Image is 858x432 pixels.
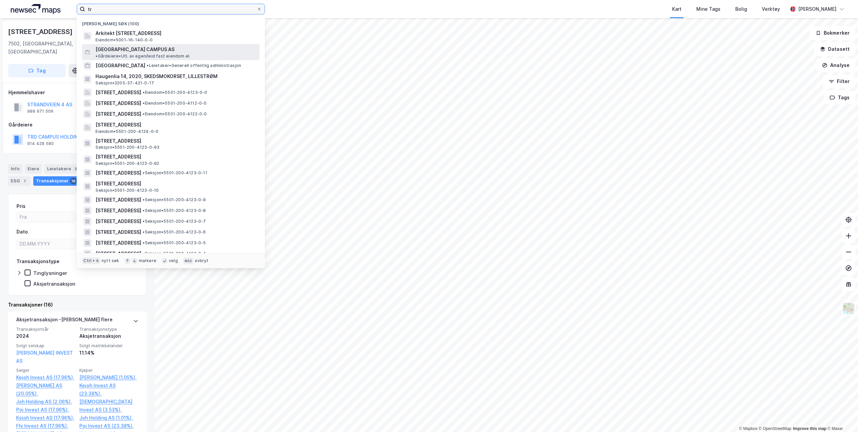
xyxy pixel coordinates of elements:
[143,229,206,235] span: Seksjon • 5501-200-4123-0-6
[16,422,75,430] a: Fhj Invest AS (17.96%),
[95,137,257,145] span: [STREET_ADDRESS]
[143,229,145,235] span: •
[16,382,75,398] a: [PERSON_NAME] AS (20.05%),
[143,251,206,256] span: Seksjon • 5501-200-4123-0-4
[79,422,139,430] a: Poj Invest AS (23.38%),
[143,197,206,203] span: Seksjon • 5501-200-4123-0-9
[143,170,145,175] span: •
[147,63,241,68] span: Leietaker • Generell offentlig administrasjon
[824,400,858,432] iframe: Chat Widget
[143,219,145,224] span: •
[816,59,855,72] button: Analyse
[798,5,836,13] div: [PERSON_NAME]
[143,111,207,117] span: Eiendom • 5501-200-4122-0-0
[79,373,139,382] a: [PERSON_NAME] (1.05%),
[95,250,141,258] span: [STREET_ADDRESS]
[95,80,154,86] span: Seksjon • 3205-37-421-0-17
[95,207,141,215] span: [STREET_ADDRESS]
[143,251,145,256] span: •
[95,53,97,59] span: •
[95,53,190,59] span: Gårdeiere • Utl. av egen/leid fast eiendom el.
[95,45,174,53] span: [GEOGRAPHIC_DATA] CAMPUS AS
[16,257,60,265] div: Transaksjonstype
[72,166,79,172] div: 3
[143,240,145,245] span: •
[8,164,22,174] div: Info
[8,40,110,56] div: 7502, [GEOGRAPHIC_DATA], [GEOGRAPHIC_DATA]
[143,111,145,116] span: •
[16,316,113,326] div: Aksjetransaksjon - [PERSON_NAME] flere
[95,121,257,129] span: [STREET_ADDRESS]
[95,88,141,97] span: [STREET_ADDRESS]
[70,178,77,184] div: 16
[33,270,67,276] div: Tinglysninger
[11,4,61,14] img: logo.a4113a55bc3d86da70a041830d287a7e.svg
[810,26,855,40] button: Bokmerker
[95,188,159,193] span: Seksjon • 5501-200-4123-0-10
[672,5,681,13] div: Kart
[823,75,855,88] button: Filter
[143,90,145,95] span: •
[27,141,54,146] div: 914 428 580
[16,367,75,373] span: Selger
[824,91,855,104] button: Tags
[842,302,855,315] img: Z
[16,406,75,414] a: Poj Invest AS (17.96%),
[143,219,206,224] span: Seksjon • 5501-200-4123-0-7
[95,145,159,150] span: Seksjon • 5501-200-4123-0-93
[195,258,208,263] div: avbryt
[95,169,141,177] span: [STREET_ADDRESS]
[95,161,159,166] span: Seksjon • 5501-200-4123-0-92
[16,332,75,340] div: 2024
[79,414,139,422] a: Joh Holding AS (1.01%),
[77,16,265,28] div: [PERSON_NAME] søk (100)
[95,37,153,43] span: Eiendom • 5001-16-140-0-0
[16,398,75,406] a: Joh Holding AS (2.06%),
[85,4,257,14] input: Søk på adresse, matrikkel, gårdeiere, leietakere eller personer
[79,367,139,373] span: Kjøper
[16,373,75,382] a: Kejoh Invest AS (17.96%),
[139,258,156,263] div: markere
[143,197,145,202] span: •
[79,349,139,357] div: 11.14%
[79,332,139,340] div: Aksjetransaksjon
[16,228,28,236] div: Dato
[95,62,145,70] span: [GEOGRAPHIC_DATA]
[16,326,75,332] span: Transaksjonsår
[95,129,158,134] span: Eiendom • 5501-200-4124-0-0
[143,240,206,246] span: Seksjon • 5501-200-4123-0-5
[8,88,146,97] div: Hjemmelshaver
[696,5,720,13] div: Mine Tags
[16,414,75,422] a: Ksjoh Invest AS (17.96%),
[147,63,149,68] span: •
[79,382,139,398] a: Kejoh Invest AS (23.38%),
[33,281,75,287] div: Aksjetransaksjon
[762,5,780,13] div: Verktøy
[95,217,141,225] span: [STREET_ADDRESS]
[739,426,757,431] a: Mapbox
[16,202,26,210] div: Pris
[95,110,141,118] span: [STREET_ADDRESS]
[102,258,119,263] div: nytt søk
[82,257,100,264] div: Ctrl + k
[183,257,194,264] div: esc
[143,208,145,213] span: •
[33,176,80,186] div: Transaksjoner
[16,343,75,349] span: Solgt selskap
[8,64,66,77] button: Tag
[17,239,76,249] input: DD.MM.YYYY
[143,208,206,213] span: Seksjon • 5501-200-4123-0-8
[143,90,207,95] span: Eiendom • 5501-200-4123-0-0
[143,170,207,176] span: Seksjon • 5501-200-4123-0-11
[95,228,141,236] span: [STREET_ADDRESS]
[814,42,855,56] button: Datasett
[8,121,146,129] div: Gårdeiere
[21,178,28,184] div: 1
[95,72,257,80] span: Haugenlia 14, 2020, SKEDSMOKORSET, LILLESTRØM
[79,326,139,332] span: Transaksjonstype
[143,101,145,106] span: •
[95,29,257,37] span: Arkitekt [STREET_ADDRESS]
[44,164,82,174] div: Leietakere
[95,99,141,107] span: [STREET_ADDRESS]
